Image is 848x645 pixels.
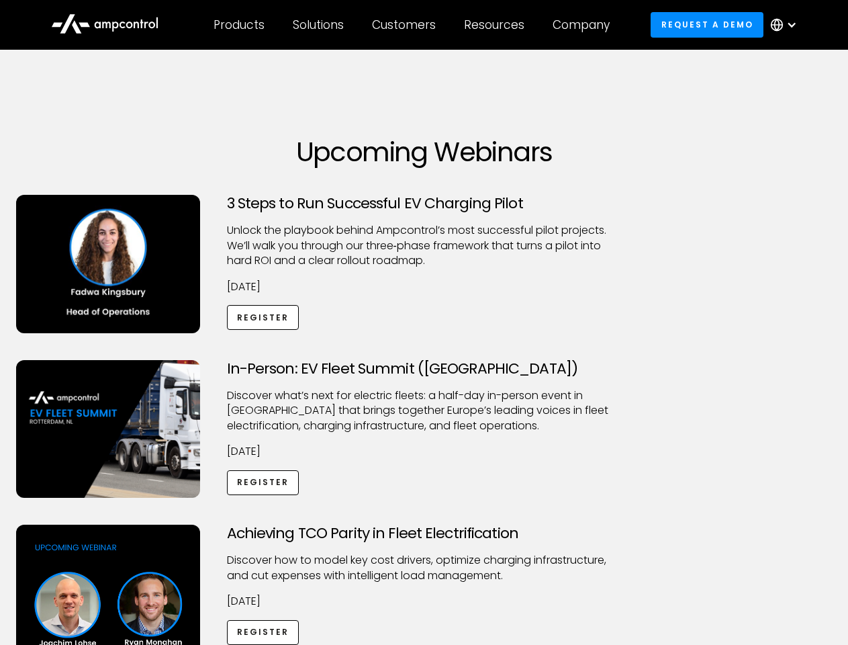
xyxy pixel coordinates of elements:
a: Request a demo [651,12,763,37]
a: Register [227,305,299,330]
div: Products [214,17,265,32]
p: [DATE] [227,279,622,294]
div: Customers [372,17,436,32]
div: Company [553,17,610,32]
div: Solutions [293,17,344,32]
p: Discover how to model key cost drivers, optimize charging infrastructure, and cut expenses with i... [227,553,622,583]
p: Unlock the playbook behind Ampcontrol’s most successful pilot projects. We’ll walk you through ou... [227,223,622,268]
p: ​Discover what’s next for electric fleets: a half-day in-person event in [GEOGRAPHIC_DATA] that b... [227,388,622,433]
div: Resources [464,17,524,32]
a: Register [227,620,299,645]
h1: Upcoming Webinars [16,136,833,168]
h3: Achieving TCO Parity in Fleet Electrification [227,525,622,542]
h3: 3 Steps to Run Successful EV Charging Pilot [227,195,622,212]
h3: In-Person: EV Fleet Summit ([GEOGRAPHIC_DATA]) [227,360,622,378]
p: [DATE] [227,444,622,459]
a: Register [227,470,299,495]
p: [DATE] [227,594,622,609]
